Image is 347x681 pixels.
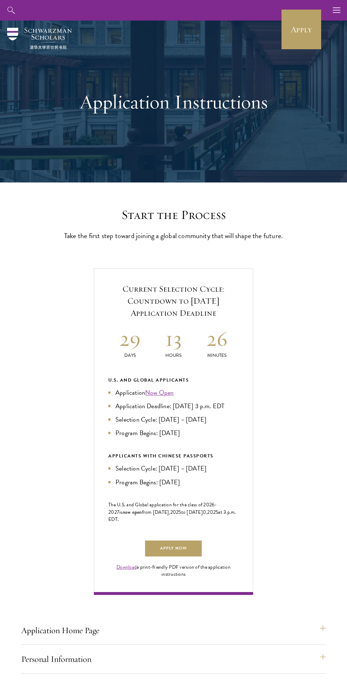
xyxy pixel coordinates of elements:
div: U.S. and Global Applicants [108,376,239,384]
a: Now Open [145,388,174,397]
a: Download [116,563,137,571]
span: at 3 p.m. EDT. [108,508,236,523]
h2: 13 [152,325,195,352]
li: Application [108,388,239,398]
span: , [206,508,207,516]
p: Take the first step toward joining a global community that will shape the future. [64,230,283,242]
span: from [DATE], [142,508,170,516]
a: Apply Now [145,541,202,557]
span: 6 [212,501,215,508]
button: Application Home Page [21,622,326,639]
a: Apply [281,10,321,49]
h5: Current Selection Cycle: Countdown to [DATE] Application Deadline [108,283,239,319]
img: Schwarzman Scholars [7,28,72,49]
span: 5 [216,508,218,516]
span: -202 [108,501,217,516]
span: 5 [178,508,181,516]
h2: 29 [108,325,152,352]
p: Minutes [195,352,239,359]
h2: 26 [195,325,239,352]
span: 0 [203,508,206,516]
p: Days [108,352,152,359]
span: is [119,508,123,516]
span: now open [123,508,142,516]
span: The U.S. and Global application for the class of 202 [108,501,212,508]
h2: Start the Process [64,207,283,223]
li: Program Begins: [DATE] [108,428,239,438]
span: to [DATE] [181,508,203,516]
li: Selection Cycle: [DATE] – [DATE] [108,415,239,424]
div: a print-friendly PDF version of the application instructions [108,564,239,578]
span: 202 [170,508,179,516]
li: Application Deadline: [DATE] 3 p.m. EDT [108,401,239,411]
h1: Application Instructions [51,89,296,114]
span: 202 [207,508,216,516]
button: Personal Information [21,651,326,668]
li: Selection Cycle: [DATE] – [DATE] [108,463,239,473]
p: Hours [152,352,195,359]
span: 7 [117,508,119,516]
div: APPLICANTS WITH CHINESE PASSPORTS [108,452,239,460]
li: Program Begins: [DATE] [108,477,239,487]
